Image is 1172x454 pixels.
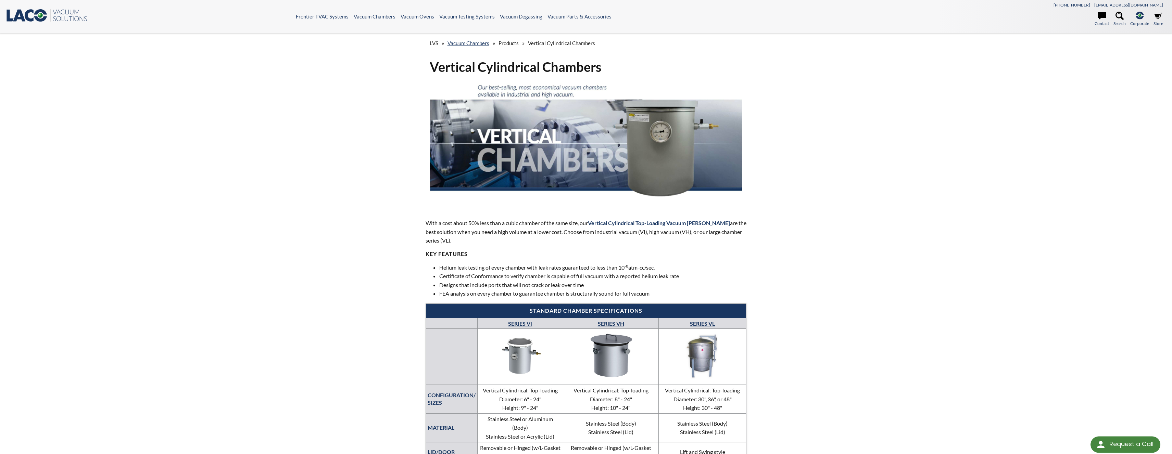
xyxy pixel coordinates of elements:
a: Vacuum Degassing [500,13,542,20]
h1: Vertical Cylindrical Chambers [430,59,743,75]
li: Helium leak testing of every chamber with leak rates guaranteed to less than 10 atm-cc/sec. [439,263,747,272]
td: Vertical Cylindrical: Top-loading Diameter: 8" - 24" Height: 10" - 24" [563,385,659,413]
h4: KEY FEATURES [426,250,747,258]
a: Contact [1095,12,1109,27]
li: Certificate of Conformance to verify chamber is capable of full vacuum with a reported helium lea... [439,272,747,281]
a: SERIES VH [598,320,624,327]
th: MATERIAL [426,413,477,442]
a: Vacuum Chambers [448,40,489,46]
p: With a cost about 50% less than a cubic chamber of the same size, our are the best solution when ... [426,219,747,245]
sup: -8 [625,263,628,269]
span: Vertical Cylindrical Top-Loading Vacuum [PERSON_NAME] [588,220,730,226]
a: Vacuum Chambers [354,13,395,20]
a: Vacuum Ovens [401,13,434,20]
td: Vertical Cylindrical: Top-loading Diameter: 30", 36", or 48" Height: 30" - 48" [658,385,746,413]
div: Request a Call [1091,436,1160,453]
div: Request a Call [1109,436,1154,452]
a: Search [1113,12,1126,27]
li: Designs that include ports that will not crack or leak over time [439,281,747,289]
a: [PHONE_NUMBER] [1054,2,1090,8]
img: Vertical Vacuum Chambers header [430,81,743,206]
td: Stainless Steel (Body) Stainless Steel (Lid) [658,413,746,442]
a: Frontier TVAC Systems [296,13,349,20]
td: Stainless Steel (Body) Stainless Steel (Lid) [563,413,659,442]
span: Corporate [1130,20,1149,27]
a: Vacuum Parts & Accessories [547,13,612,20]
td: Stainless Steel or Aluminum (Body) Stainless Steel or Acrylic (Lid) [477,413,563,442]
a: [EMAIL_ADDRESS][DOMAIN_NAME] [1094,2,1163,8]
a: SERIES VL [690,320,715,327]
img: round button [1095,439,1106,450]
li: FEA analysis on every chamber to guarantee chamber is structurally sound for full vacuum [439,289,747,298]
h4: Standard Chamber Specifications [429,307,743,314]
img: Series CC—Cube Chambers [479,333,562,379]
a: Store [1154,12,1163,27]
td: Vertical Cylindrical: Top-loading Diameter: 6" - 24" Height: 9" - 24" [477,385,563,413]
div: » » » [430,34,743,53]
span: Vertical Cylindrical Chambers [528,40,595,46]
a: Vacuum Testing Systems [439,13,495,20]
th: CONFIGURATION/ SIZES [426,385,477,413]
span: Products [499,40,519,46]
span: LVS [430,40,438,46]
a: SERIES VI [508,320,532,327]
